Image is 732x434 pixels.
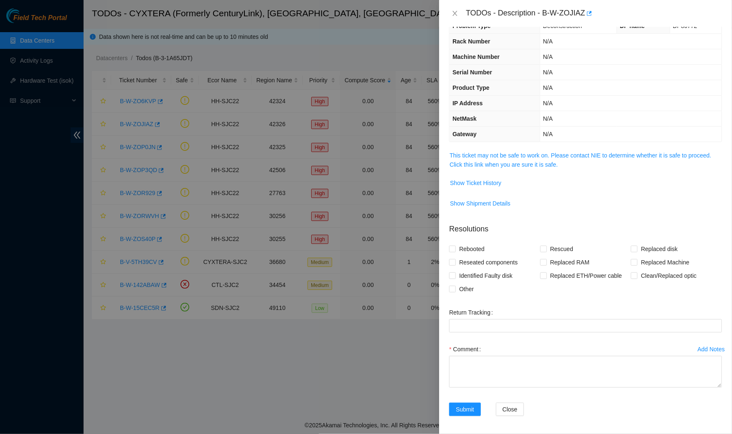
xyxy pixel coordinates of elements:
input: Return Tracking [449,319,722,332]
span: N/A [543,38,553,45]
span: Submit [456,405,474,414]
label: Comment [449,343,484,356]
span: N/A [543,131,553,137]
span: IP Address [452,100,483,107]
span: N/A [543,69,553,76]
a: This ticket may not be safe to work on. Please contact NIE to determine whether it is safe to pro... [450,152,711,168]
div: Add Notes [698,346,725,352]
span: Other [456,282,477,296]
button: Add Notes [697,343,725,356]
span: Close [503,405,518,414]
span: Replaced ETH/Power cable [547,269,625,282]
span: Machine Number [452,53,500,60]
span: Replaced Machine [638,256,693,269]
label: Return Tracking [449,306,496,319]
span: Rebooted [456,242,488,256]
span: Show Shipment Details [450,199,511,208]
span: Show Ticket History [450,178,501,188]
span: Replaced disk [638,242,681,256]
span: Serial Number [452,69,492,76]
button: Show Shipment Details [450,197,511,210]
button: Show Ticket History [450,176,502,190]
span: NetMask [452,115,477,122]
span: Reseated components [456,256,521,269]
p: Resolutions [449,217,722,235]
span: N/A [543,53,553,60]
button: Submit [449,403,481,416]
textarea: Comment [449,356,722,388]
button: Close [449,10,461,18]
span: Clean/Replaced optic [638,269,700,282]
span: close [452,10,458,17]
div: TODOs - Description - B-W-ZOJIAZ [466,7,722,20]
span: N/A [543,100,553,107]
span: Rack Number [452,38,490,45]
span: Rescued [547,242,577,256]
span: Product Type [452,84,489,91]
span: Identified Faulty disk [456,269,516,282]
span: N/A [543,115,553,122]
span: N/A [543,84,553,91]
span: Replaced RAM [547,256,593,269]
span: Gateway [452,131,477,137]
button: Close [496,403,524,416]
